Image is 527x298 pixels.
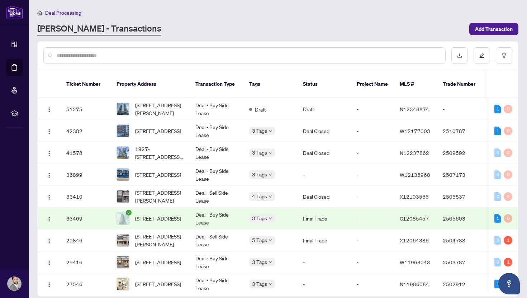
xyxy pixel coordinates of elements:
[135,171,181,179] span: [STREET_ADDRESS]
[190,251,243,273] td: Deal - Buy Side Lease
[61,164,111,186] td: 36899
[502,53,507,58] span: filter
[469,23,518,35] button: Add Transaction
[37,23,161,36] a: [PERSON_NAME] - Transactions
[351,142,394,164] td: -
[437,120,487,142] td: 2510787
[135,127,181,135] span: [STREET_ADDRESS]
[252,148,267,157] span: 3 Tags
[190,230,243,251] td: Deal - Sell Side Lease
[351,186,394,208] td: -
[494,170,501,179] div: 0
[400,281,429,287] span: N11986084
[400,259,430,265] span: W11968043
[135,145,184,161] span: 1927-[STREET_ADDRESS][PERSON_NAME]
[400,128,430,134] span: W12177003
[135,258,181,266] span: [STREET_ADDRESS]
[43,169,55,180] button: Logo
[252,236,267,244] span: 5 Tags
[117,125,129,137] img: thumbnail-img
[269,238,272,242] span: down
[297,142,351,164] td: Deal Closed
[117,103,129,115] img: thumbnail-img
[46,151,52,156] img: Logo
[474,47,490,64] button: edit
[117,169,129,181] img: thumbnail-img
[252,280,267,288] span: 3 Tags
[269,195,272,198] span: down
[37,10,42,15] span: home
[252,170,267,179] span: 3 Tags
[451,47,468,64] button: download
[190,273,243,295] td: Deal - Buy Side Lease
[437,164,487,186] td: 2507173
[400,171,430,178] span: W12135968
[504,258,512,266] div: 1
[351,251,394,273] td: -
[297,164,351,186] td: -
[437,251,487,273] td: 2503787
[117,147,129,159] img: thumbnail-img
[437,208,487,230] td: 2505603
[46,282,52,288] img: Logo
[61,251,111,273] td: 29416
[297,70,351,98] th: Status
[126,210,132,216] span: check-circle
[494,192,501,201] div: 0
[46,216,52,222] img: Logo
[43,278,55,290] button: Logo
[400,150,429,156] span: N12237862
[43,191,55,202] button: Logo
[135,101,184,117] span: [STREET_ADDRESS][PERSON_NAME]
[269,260,272,264] span: down
[504,192,512,201] div: 0
[255,105,266,113] span: Draft
[46,260,52,266] img: Logo
[494,236,501,245] div: 0
[504,170,512,179] div: 0
[135,232,184,248] span: [STREET_ADDRESS][PERSON_NAME]
[437,70,487,98] th: Trade Number
[243,70,297,98] th: Tags
[61,273,111,295] td: 27546
[135,280,181,288] span: [STREET_ADDRESS]
[190,164,243,186] td: Deal - Buy Side Lease
[494,127,501,135] div: 1
[117,190,129,203] img: thumbnail-img
[43,103,55,115] button: Logo
[190,98,243,120] td: Deal - Buy Side Lease
[457,53,462,58] span: download
[190,120,243,142] td: Deal - Buy Side Lease
[117,212,129,224] img: thumbnail-img
[61,186,111,208] td: 33410
[400,193,429,200] span: X12103566
[269,217,272,220] span: down
[437,98,487,120] td: -
[269,173,272,176] span: down
[117,234,129,246] img: thumbnail-img
[46,129,52,134] img: Logo
[504,105,512,113] div: 0
[351,70,394,98] th: Project Name
[437,186,487,208] td: 2506837
[351,98,394,120] td: -
[61,98,111,120] td: 51275
[43,147,55,159] button: Logo
[297,186,351,208] td: Deal Closed
[252,192,267,200] span: 4 Tags
[43,256,55,268] button: Logo
[494,258,501,266] div: 0
[252,214,267,222] span: 3 Tags
[498,273,520,294] button: Open asap
[297,120,351,142] td: Deal Closed
[351,120,394,142] td: -
[190,208,243,230] td: Deal - Buy Side Lease
[46,194,52,200] img: Logo
[8,277,21,290] img: Profile Icon
[252,258,267,266] span: 3 Tags
[351,230,394,251] td: -
[400,237,429,243] span: X12064386
[61,142,111,164] td: 41578
[46,107,52,113] img: Logo
[269,282,272,286] span: down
